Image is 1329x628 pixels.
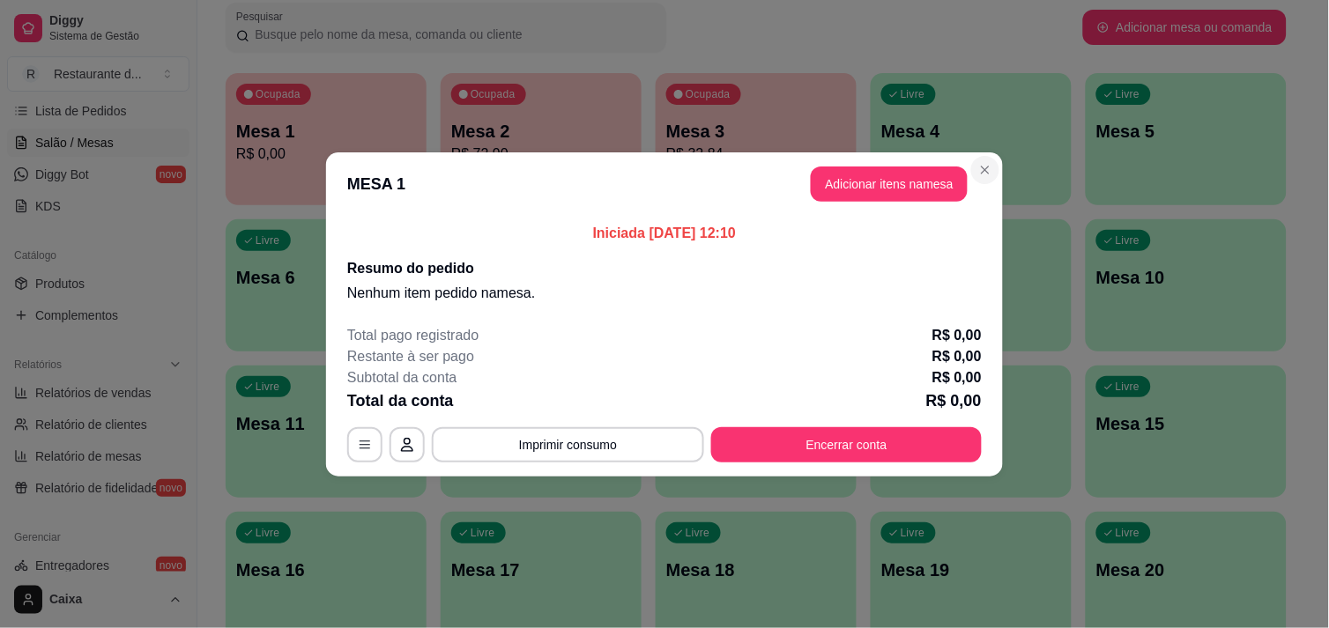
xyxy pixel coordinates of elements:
button: Close [971,156,999,184]
button: Encerrar conta [711,427,982,462]
p: R$ 0,00 [932,325,982,346]
button: Imprimir consumo [432,427,704,462]
p: Restante à ser pago [347,346,474,367]
p: R$ 0,00 [932,367,982,388]
p: Subtotal da conta [347,367,457,388]
button: Adicionar itens namesa [811,166,968,202]
p: Iniciada [DATE] 12:10 [347,223,982,244]
p: Total da conta [347,388,454,413]
p: R$ 0,00 [932,346,982,367]
p: Total pago registrado [347,325,479,346]
header: MESA 1 [326,152,1003,216]
p: Nenhum item pedido na mesa . [347,283,982,304]
h2: Resumo do pedido [347,258,982,279]
p: R$ 0,00 [926,388,982,413]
